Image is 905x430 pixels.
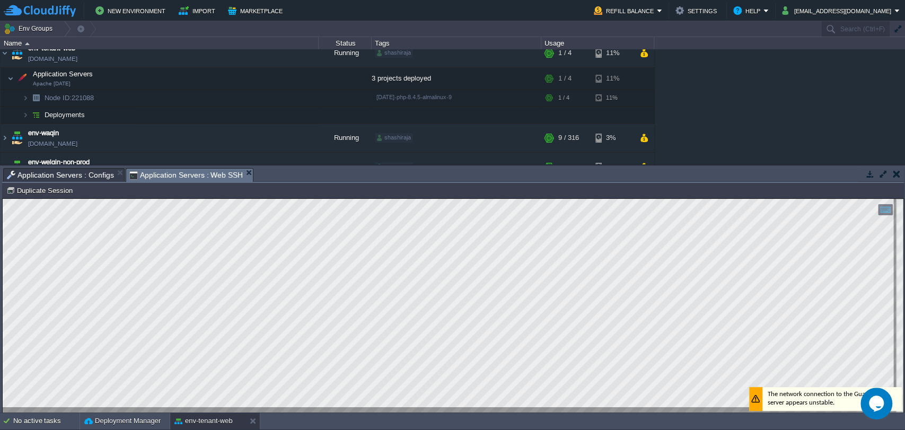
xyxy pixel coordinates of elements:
[860,388,894,419] iframe: chat widget
[43,110,86,119] a: Deployments
[4,4,76,17] img: CloudJiffy
[43,93,95,102] a: Node ID:221088
[595,90,630,106] div: 11%
[594,4,657,17] button: Refill Balance
[376,94,452,100] span: [DATE]-php-8.4.5-almalinux-9
[174,416,233,426] button: env-tenant-web
[28,54,77,64] a: [DOMAIN_NAME]
[375,48,413,58] div: shashiraja
[558,39,572,67] div: 1 / 4
[558,153,583,181] div: 10 / 116
[84,416,161,426] button: Deployment Manager
[558,68,572,89] div: 1 / 4
[25,42,30,45] img: AMDAwAAAACH5BAEAAAAALAAAAAABAAEAAAICRAEAOw==
[7,169,114,181] span: Application Servers : Configs
[542,37,654,49] div: Usage
[733,4,763,17] button: Help
[375,162,413,172] div: shashiraja
[10,39,24,67] img: AMDAwAAAACH5BAEAAAAALAAAAAABAAEAAAICRAEAOw==
[29,90,43,106] img: AMDAwAAAACH5BAEAAAAALAAAAAABAAEAAAICRAEAOw==
[319,124,372,152] div: Running
[595,68,630,89] div: 11%
[228,4,286,17] button: Marketplace
[14,68,29,89] img: AMDAwAAAACH5BAEAAAAALAAAAAABAAEAAAICRAEAOw==
[129,169,243,182] span: Application Servers : Web SSH
[675,4,720,17] button: Settings
[22,90,29,106] img: AMDAwAAAACH5BAEAAAAALAAAAAABAAEAAAICRAEAOw==
[28,128,59,138] a: env-waqin
[1,153,9,181] img: AMDAwAAAACH5BAEAAAAALAAAAAABAAEAAAICRAEAOw==
[43,93,95,102] span: 221088
[595,39,630,67] div: 11%
[10,153,24,181] img: AMDAwAAAACH5BAEAAAAALAAAAAABAAEAAAICRAEAOw==
[29,107,43,123] img: AMDAwAAAACH5BAEAAAAALAAAAAABAAEAAAICRAEAOw==
[10,124,24,152] img: AMDAwAAAACH5BAEAAAAALAAAAAABAAEAAAICRAEAOw==
[4,21,56,36] button: Env Groups
[558,124,579,152] div: 9 / 316
[28,157,90,168] a: env-welqin-non-prod
[319,37,371,49] div: Status
[179,4,218,17] button: Import
[558,90,569,106] div: 1 / 4
[32,70,94,78] a: Application ServersApache [DATE]
[595,153,630,181] div: 3%
[1,37,318,49] div: Name
[1,39,9,67] img: AMDAwAAAACH5BAEAAAAALAAAAAABAAEAAAICRAEAOw==
[319,39,372,67] div: Running
[45,94,72,102] span: Node ID:
[372,37,541,49] div: Tags
[319,153,372,181] div: Running
[7,68,14,89] img: AMDAwAAAACH5BAEAAAAALAAAAAABAAEAAAICRAEAOw==
[372,68,541,89] div: 3 projects deployed
[33,81,71,87] span: Apache [DATE]
[28,138,77,149] a: [DOMAIN_NAME]
[22,107,29,123] img: AMDAwAAAACH5BAEAAAAALAAAAAABAAEAAAICRAEAOw==
[13,413,80,429] div: No active tasks
[375,133,413,143] div: shashiraja
[6,186,76,195] button: Duplicate Session
[782,4,894,17] button: [EMAIL_ADDRESS][DOMAIN_NAME]
[32,69,94,78] span: Application Servers
[95,4,169,17] button: New Environment
[595,124,630,152] div: 3%
[1,124,9,152] img: AMDAwAAAACH5BAEAAAAALAAAAAABAAEAAAICRAEAOw==
[746,188,899,212] div: The network connection to the Guacamole server appears unstable.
